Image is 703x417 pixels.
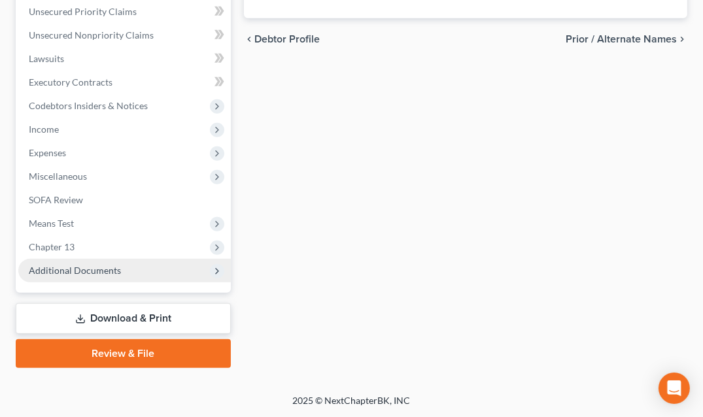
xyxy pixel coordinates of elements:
[29,6,137,17] span: Unsecured Priority Claims
[29,218,74,229] span: Means Test
[566,34,677,44] span: Prior / Alternate Names
[566,34,687,44] button: Prior / Alternate Names chevron_right
[29,100,148,111] span: Codebtors Insiders & Notices
[18,47,231,71] a: Lawsuits
[29,171,87,182] span: Miscellaneous
[659,373,690,404] div: Open Intercom Messenger
[18,71,231,94] a: Executory Contracts
[29,76,112,88] span: Executory Contracts
[29,53,64,64] span: Lawsuits
[244,34,320,44] button: chevron_left Debtor Profile
[29,194,83,205] span: SOFA Review
[29,124,59,135] span: Income
[244,34,254,44] i: chevron_left
[18,24,231,47] a: Unsecured Nonpriority Claims
[16,303,231,334] a: Download & Print
[29,265,121,276] span: Additional Documents
[16,339,231,368] a: Review & File
[29,241,75,252] span: Chapter 13
[677,34,687,44] i: chevron_right
[254,34,320,44] span: Debtor Profile
[29,29,154,41] span: Unsecured Nonpriority Claims
[18,188,231,212] a: SOFA Review
[29,147,66,158] span: Expenses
